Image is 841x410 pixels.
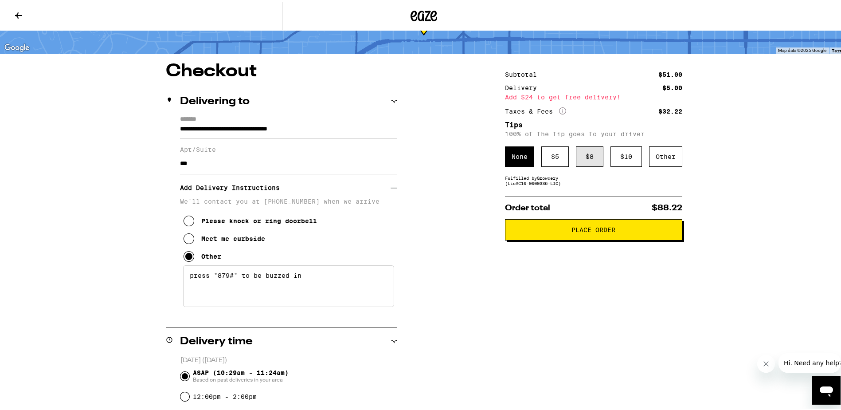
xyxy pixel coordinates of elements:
div: $32.22 [658,106,682,113]
div: $5.00 [662,83,682,89]
div: Add $24 to get free delivery! [505,92,682,99]
div: Meet me curbside [201,233,265,240]
div: Subtotal [505,70,543,76]
div: Delivery [505,83,543,89]
img: Google [2,40,31,52]
div: $ 8 [576,145,603,165]
p: We'll contact you at [PHONE_NUMBER] when we arrive [180,196,397,203]
span: Place Order [571,225,615,231]
iframe: Close message [757,353,775,371]
span: Order total [505,202,550,210]
div: $ 5 [541,145,569,165]
div: Fulfilled by Growcery (Lic# C10-0000336-LIC ) [505,173,682,184]
h2: Delivery time [180,335,253,345]
div: Please knock or ring doorbell [201,216,317,223]
h1: Checkout [166,61,397,79]
button: Please knock or ring doorbell [184,210,317,228]
h2: Delivering to [180,95,250,105]
div: Other [649,145,682,165]
button: Place Order [505,217,682,239]
div: $51.00 [658,70,682,76]
span: Based on past deliveries in your area [193,375,289,382]
button: Other [184,246,221,264]
label: 12:00pm - 2:00pm [193,391,257,398]
p: [DATE] ([DATE]) [180,355,397,363]
span: ASAP (10:29am - 11:24am) [193,367,289,382]
iframe: Message from company [778,351,841,371]
span: Map data ©2025 Google [778,46,826,51]
span: $88.22 [652,202,682,210]
p: 100% of the tip goes to your driver [505,129,682,136]
div: Other [201,251,221,258]
a: Open this area in Google Maps (opens a new window) [2,40,31,52]
h3: Add Delivery Instructions [180,176,391,196]
span: Hi. Need any help? [5,6,64,13]
div: None [505,145,534,165]
button: Meet me curbside [184,228,265,246]
label: Apt/Suite [180,144,397,151]
iframe: Button to launch messaging window [812,375,841,403]
div: Taxes & Fees [505,106,566,114]
h5: Tips [505,120,682,127]
div: $ 10 [610,145,642,165]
